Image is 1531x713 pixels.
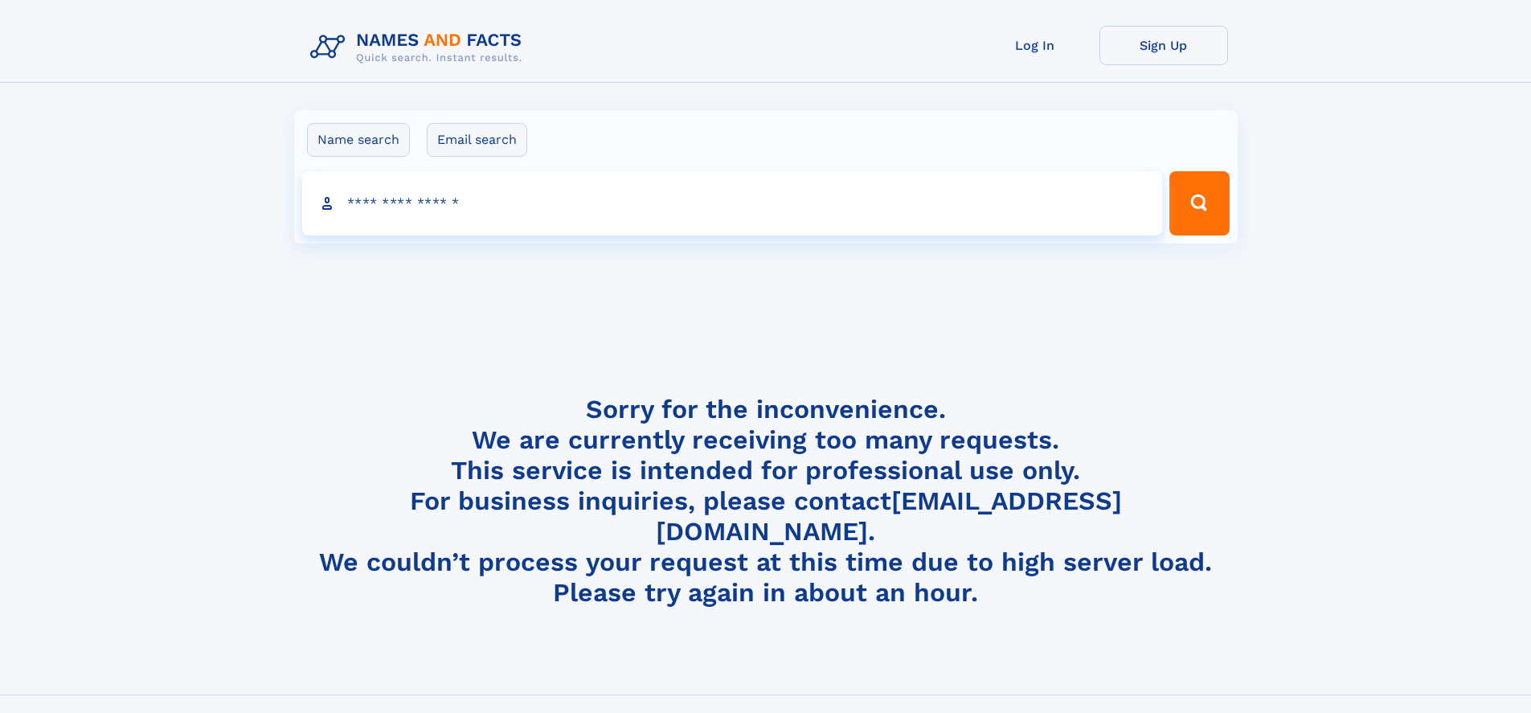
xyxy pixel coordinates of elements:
[307,123,410,157] label: Name search
[1169,171,1229,236] button: Search Button
[656,486,1122,547] a: [EMAIL_ADDRESS][DOMAIN_NAME]
[302,171,1163,236] input: search input
[304,394,1228,609] h4: Sorry for the inconvenience. We are currently receiving too many requests. This service is intend...
[971,26,1099,65] a: Log In
[427,123,527,157] label: Email search
[1099,26,1228,65] a: Sign Up
[304,26,535,69] img: Logo Names and Facts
